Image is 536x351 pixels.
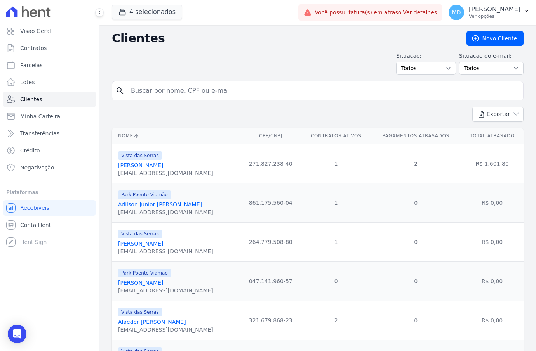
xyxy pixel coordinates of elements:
a: Visão Geral [3,23,96,39]
td: 0 [371,183,461,222]
a: Contratos [3,40,96,56]
div: [EMAIL_ADDRESS][DOMAIN_NAME] [118,208,213,216]
span: Lotes [20,78,35,86]
a: Novo Cliente [466,31,524,46]
td: 1 [301,144,371,183]
td: 0 [371,261,461,301]
a: Clientes [3,92,96,107]
th: Contratos Ativos [301,128,371,144]
span: Clientes [20,95,42,103]
i: search [115,86,125,95]
span: Parcelas [20,61,43,69]
a: Lotes [3,74,96,90]
th: Nome [112,128,240,144]
td: 271.827.238-40 [240,144,301,183]
td: 2 [371,144,461,183]
span: Conta Hent [20,221,51,229]
td: R$ 0,00 [461,301,524,340]
div: Open Intercom Messenger [8,325,26,343]
a: Recebíveis [3,200,96,216]
a: [PERSON_NAME] [118,240,163,247]
span: Minha Carteira [20,112,60,120]
div: [EMAIL_ADDRESS][DOMAIN_NAME] [118,247,213,255]
td: 2 [301,301,371,340]
a: Alaeder [PERSON_NAME] [118,319,186,325]
span: Park Poente Viamão [118,190,171,199]
span: MD [452,10,461,15]
h2: Clientes [112,31,454,45]
div: [EMAIL_ADDRESS][DOMAIN_NAME] [118,287,213,294]
span: Vista das Serras [118,308,162,316]
td: R$ 0,00 [461,183,524,222]
span: Recebíveis [20,204,49,212]
p: [PERSON_NAME] [469,5,520,13]
span: Você possui fatura(s) em atraso. [315,9,437,17]
label: Situação do e-mail: [459,52,524,60]
a: [PERSON_NAME] [118,280,163,286]
a: Negativação [3,160,96,175]
td: 321.679.868-23 [240,301,301,340]
button: MD [PERSON_NAME] Ver opções [442,2,536,23]
td: R$ 0,00 [461,261,524,301]
span: Transferências [20,130,59,137]
td: 047.141.960-57 [240,261,301,301]
th: Total Atrasado [461,128,524,144]
td: 1 [301,183,371,222]
th: CPF/CNPJ [240,128,301,144]
td: 0 [371,222,461,261]
td: 861.175.560-04 [240,183,301,222]
span: Contratos [20,44,47,52]
span: Park Poente Viamão [118,269,171,277]
a: [PERSON_NAME] [118,162,163,168]
a: Parcelas [3,57,96,73]
span: Visão Geral [20,27,51,35]
th: Pagamentos Atrasados [371,128,461,144]
div: [EMAIL_ADDRESS][DOMAIN_NAME] [118,169,213,177]
a: Minha Carteira [3,109,96,124]
div: [EMAIL_ADDRESS][DOMAIN_NAME] [118,326,213,334]
span: Vista das Serras [118,230,162,238]
a: Ver detalhes [403,9,437,16]
td: R$ 1.601,80 [461,144,524,183]
button: 4 selecionados [112,5,182,19]
p: Ver opções [469,13,520,19]
td: R$ 0,00 [461,222,524,261]
button: Exportar [472,107,524,122]
span: Negativação [20,164,54,171]
td: 0 [301,261,371,301]
td: 0 [371,301,461,340]
span: Vista das Serras [118,151,162,160]
label: Situação: [396,52,456,60]
a: Conta Hent [3,217,96,233]
a: Adilson Junior [PERSON_NAME] [118,201,202,207]
input: Buscar por nome, CPF ou e-mail [126,83,520,99]
td: 264.779.508-80 [240,222,301,261]
td: 1 [301,222,371,261]
a: Crédito [3,143,96,158]
span: Crédito [20,147,40,154]
a: Transferências [3,126,96,141]
div: Plataformas [6,188,93,197]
